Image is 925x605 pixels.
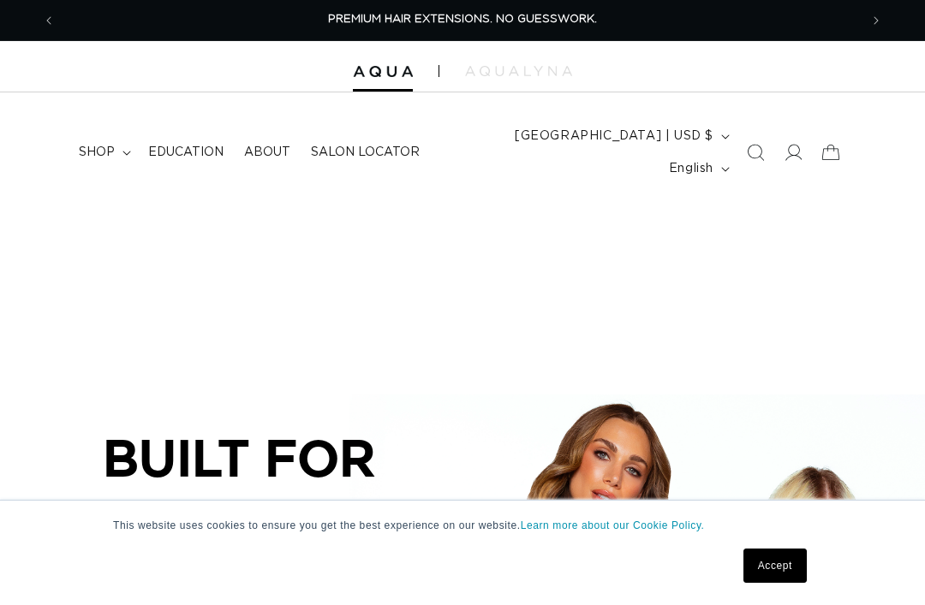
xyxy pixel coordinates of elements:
[353,66,413,78] img: Aqua Hair Extensions
[113,518,812,533] p: This website uses cookies to ensure you get the best experience on our website.
[148,145,224,160] span: Education
[465,66,572,76] img: aqualyna.com
[234,134,301,170] a: About
[737,133,774,171] summary: Search
[669,160,713,178] span: English
[659,152,737,185] button: English
[328,14,597,25] span: PREMIUM HAIR EXTENSIONS. NO GUESSWORK.
[301,134,430,170] a: Salon Locator
[244,145,290,160] span: About
[504,120,737,152] button: [GEOGRAPHIC_DATA] | USD $
[79,145,115,160] span: shop
[311,145,420,160] span: Salon Locator
[69,134,138,170] summary: shop
[30,4,68,37] button: Previous announcement
[857,4,895,37] button: Next announcement
[515,128,713,145] span: [GEOGRAPHIC_DATA] | USD $
[743,549,807,583] a: Accept
[138,134,234,170] a: Education
[521,519,705,531] a: Learn more about our Cookie Policy.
